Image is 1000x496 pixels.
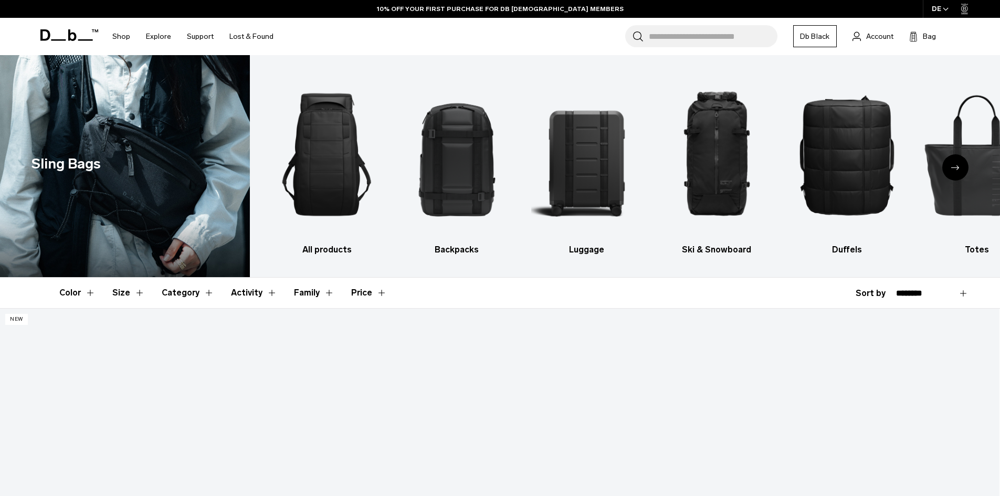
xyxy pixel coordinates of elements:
[231,278,277,308] button: Toggle Filter
[531,71,643,256] li: 3 / 10
[229,18,273,55] a: Lost & Found
[31,153,101,175] h1: Sling Bags
[661,244,773,256] h3: Ski & Snowboard
[791,71,903,256] li: 5 / 10
[661,71,773,256] a: Db Ski & Snowboard
[791,71,903,238] img: Db
[271,71,383,256] a: Db All products
[112,18,130,55] a: Shop
[112,278,145,308] button: Toggle Filter
[271,71,383,256] li: 1 / 10
[852,30,893,43] a: Account
[5,314,28,325] p: New
[401,71,513,256] li: 2 / 10
[661,71,773,238] img: Db
[866,31,893,42] span: Account
[401,71,513,256] a: Db Backpacks
[923,31,936,42] span: Bag
[791,71,903,256] a: Db Duffels
[909,30,936,43] button: Bag
[59,278,96,308] button: Toggle Filter
[104,18,281,55] nav: Main Navigation
[146,18,171,55] a: Explore
[162,278,214,308] button: Toggle Filter
[377,4,624,14] a: 10% OFF YOUR FIRST PURCHASE FOR DB [DEMOGRAPHIC_DATA] MEMBERS
[271,71,383,238] img: Db
[187,18,214,55] a: Support
[271,244,383,256] h3: All products
[401,244,513,256] h3: Backpacks
[351,278,387,308] button: Toggle Price
[942,154,969,181] div: Next slide
[401,71,513,238] img: Db
[793,25,837,47] a: Db Black
[531,71,643,256] a: Db Luggage
[791,244,903,256] h3: Duffels
[531,71,643,238] img: Db
[294,278,334,308] button: Toggle Filter
[531,244,643,256] h3: Luggage
[661,71,773,256] li: 4 / 10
